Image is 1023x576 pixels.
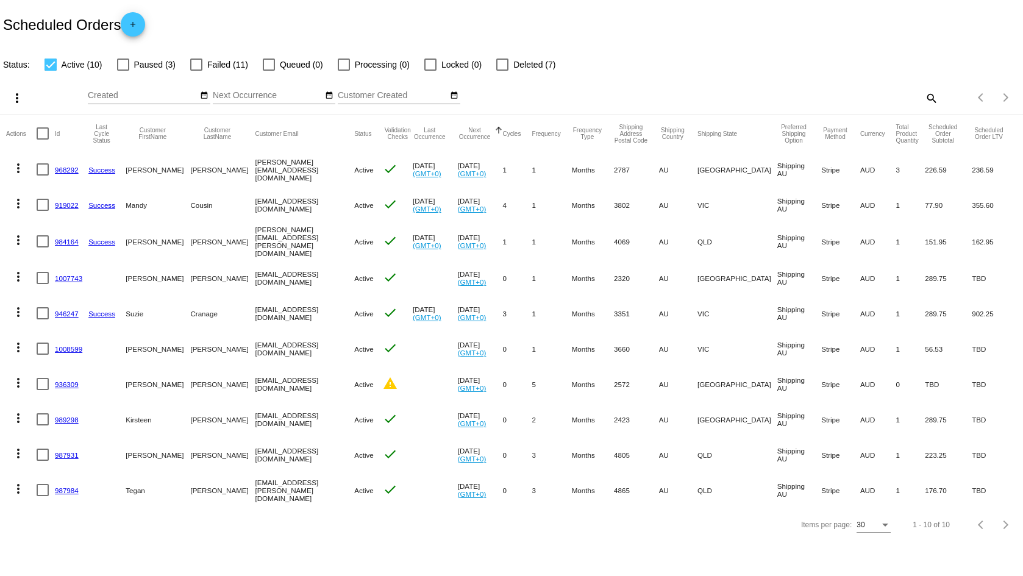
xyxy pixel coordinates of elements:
button: Change sorting for CustomerEmail [255,130,299,137]
mat-cell: 2320 [614,260,659,296]
mat-cell: QLD [697,222,777,260]
button: Change sorting for Status [354,130,371,137]
mat-cell: 0 [502,402,532,437]
mat-cell: TBD [925,366,972,402]
mat-icon: check [383,341,397,355]
mat-cell: 4805 [614,437,659,472]
mat-cell: AUD [860,437,896,472]
a: 987931 [55,451,79,459]
span: Active [354,310,374,318]
mat-cell: [DATE] [458,402,503,437]
mat-cell: Months [572,402,614,437]
mat-cell: [DATE] [458,296,503,331]
mat-cell: [DATE] [458,260,503,296]
mat-cell: 3802 [614,187,659,222]
mat-cell: 0 [896,366,925,402]
span: Active [354,201,374,209]
mat-icon: check [383,162,397,176]
a: Success [88,201,115,209]
mat-cell: [PERSON_NAME] [126,222,190,260]
mat-icon: more_vert [11,161,26,176]
a: (GMT+0) [413,169,441,177]
button: Change sorting for Cycles [502,130,521,137]
mat-cell: AUD [860,222,896,260]
mat-cell: [PERSON_NAME] [190,366,255,402]
button: Next page [994,85,1018,110]
a: (GMT+0) [458,490,487,498]
a: Success [88,310,115,318]
mat-cell: Months [572,331,614,366]
mat-cell: [GEOGRAPHIC_DATA] [697,260,777,296]
a: (GMT+0) [458,349,487,357]
mat-cell: [DATE] [458,331,503,366]
button: Change sorting for NextOccurrenceUtc [458,127,492,140]
button: Change sorting for CustomerLastName [190,127,244,140]
mat-cell: [EMAIL_ADDRESS][DOMAIN_NAME] [255,331,355,366]
span: Queued (0) [280,57,323,72]
mat-cell: AU [659,296,697,331]
mat-cell: 1 [532,296,571,331]
mat-cell: 1 [896,187,925,222]
mat-cell: AUD [860,187,896,222]
mat-cell: Months [572,222,614,260]
mat-cell: Months [572,296,614,331]
button: Change sorting for Id [55,130,60,137]
mat-cell: VIC [697,296,777,331]
mat-cell: [DATE] [458,437,503,472]
a: 989298 [55,416,79,424]
mat-cell: [DATE] [458,366,503,402]
span: Active [354,345,374,353]
mat-cell: [DATE] [458,222,503,260]
span: Locked (0) [441,57,482,72]
mat-icon: more_vert [11,269,26,284]
mat-icon: more_vert [11,305,26,319]
h2: Scheduled Orders [3,12,145,37]
mat-cell: [PERSON_NAME] [126,260,190,296]
button: Change sorting for CustomerFirstName [126,127,179,140]
mat-cell: [DATE] [458,472,503,508]
mat-icon: check [383,482,397,497]
mat-cell: TBD [972,260,1017,296]
mat-icon: more_vert [11,196,26,211]
mat-icon: check [383,305,397,320]
a: 1008599 [55,345,82,353]
input: Next Occurrence [213,91,323,101]
mat-cell: [PERSON_NAME] [126,331,190,366]
mat-cell: AU [659,222,697,260]
mat-cell: Cousin [190,187,255,222]
mat-cell: 56.53 [925,331,972,366]
mat-cell: AUD [860,472,896,508]
mat-cell: [PERSON_NAME] [126,437,190,472]
mat-cell: 226.59 [925,152,972,187]
a: (GMT+0) [458,419,487,427]
mat-cell: Months [572,366,614,402]
mat-cell: Shipping AU [777,366,821,402]
mat-cell: 289.75 [925,296,972,331]
mat-cell: AU [659,402,697,437]
mat-cell: 1 [502,222,532,260]
mat-cell: Stripe [821,222,860,260]
mat-cell: Months [572,187,614,222]
mat-icon: search [924,88,938,107]
mat-cell: 3 [502,296,532,331]
mat-cell: AU [659,260,697,296]
a: (GMT+0) [413,313,441,321]
button: Change sorting for Frequency [532,130,560,137]
mat-cell: 3 [896,152,925,187]
mat-cell: Shipping AU [777,437,821,472]
mat-header-cell: Actions [6,115,37,152]
span: Active [354,166,374,174]
div: 1 - 10 of 10 [913,521,950,529]
mat-icon: check [383,233,397,248]
mat-cell: [DATE] [413,152,458,187]
button: Change sorting for ShippingCountry [659,127,686,140]
mat-cell: 223.25 [925,437,972,472]
mat-cell: Months [572,437,614,472]
mat-cell: [PERSON_NAME] [190,152,255,187]
a: Success [88,166,115,174]
mat-cell: Stripe [821,472,860,508]
mat-cell: 4 [502,187,532,222]
a: 1007743 [55,274,82,282]
mat-cell: [GEOGRAPHIC_DATA] [697,152,777,187]
mat-cell: 3 [532,437,571,472]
